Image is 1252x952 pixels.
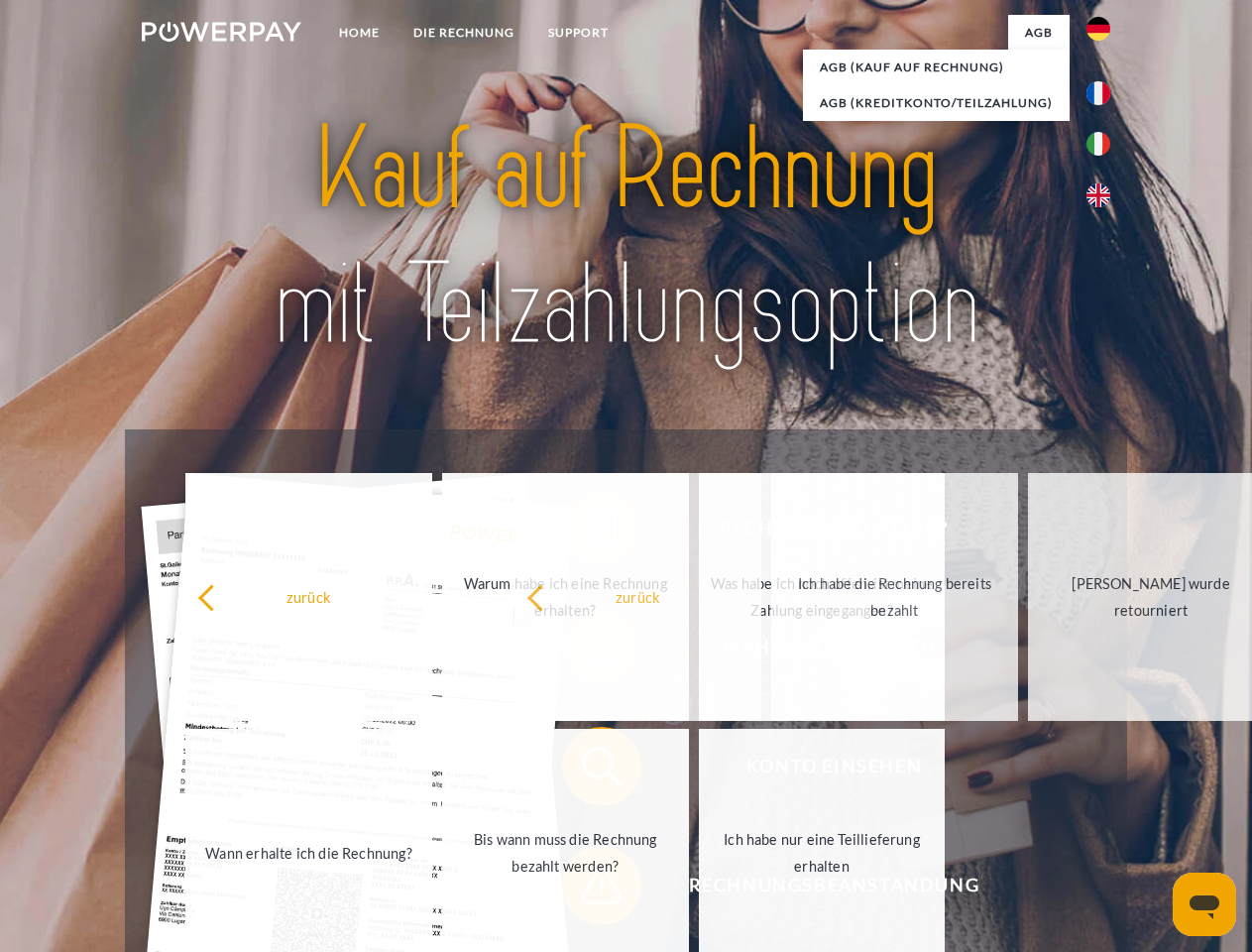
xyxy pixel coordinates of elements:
[803,50,1070,85] a: AGB (Kauf auf Rechnung)
[1086,17,1110,41] img: de
[1086,81,1110,105] img: fr
[142,22,301,42] img: logo-powerpay-white.svg
[197,839,420,866] div: Wann erhalte ich die Rechnung?
[189,95,1063,380] img: title-powerpay_de.svg
[783,570,1006,624] div: Ich habe die Rechnung bereits bezahlt
[454,826,677,880] div: Bis wann muss die Rechnung bezahlt werden?
[531,15,626,51] a: SUPPORT
[397,15,531,51] a: DIE RECHNUNG
[526,583,749,610] div: zurück
[322,15,397,51] a: Home
[1173,873,1236,936] iframe: Schaltfläche zum Öffnen des Messaging-Fensters
[454,570,677,624] div: Warum habe ich eine Rechnung erhalten?
[803,85,1070,121] a: AGB (Kreditkonto/Teilzahlung)
[1086,132,1110,156] img: it
[197,583,420,610] div: zurück
[711,826,934,880] div: Ich habe nur eine Teillieferung erhalten
[1008,15,1070,51] a: agb
[1086,183,1110,207] img: en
